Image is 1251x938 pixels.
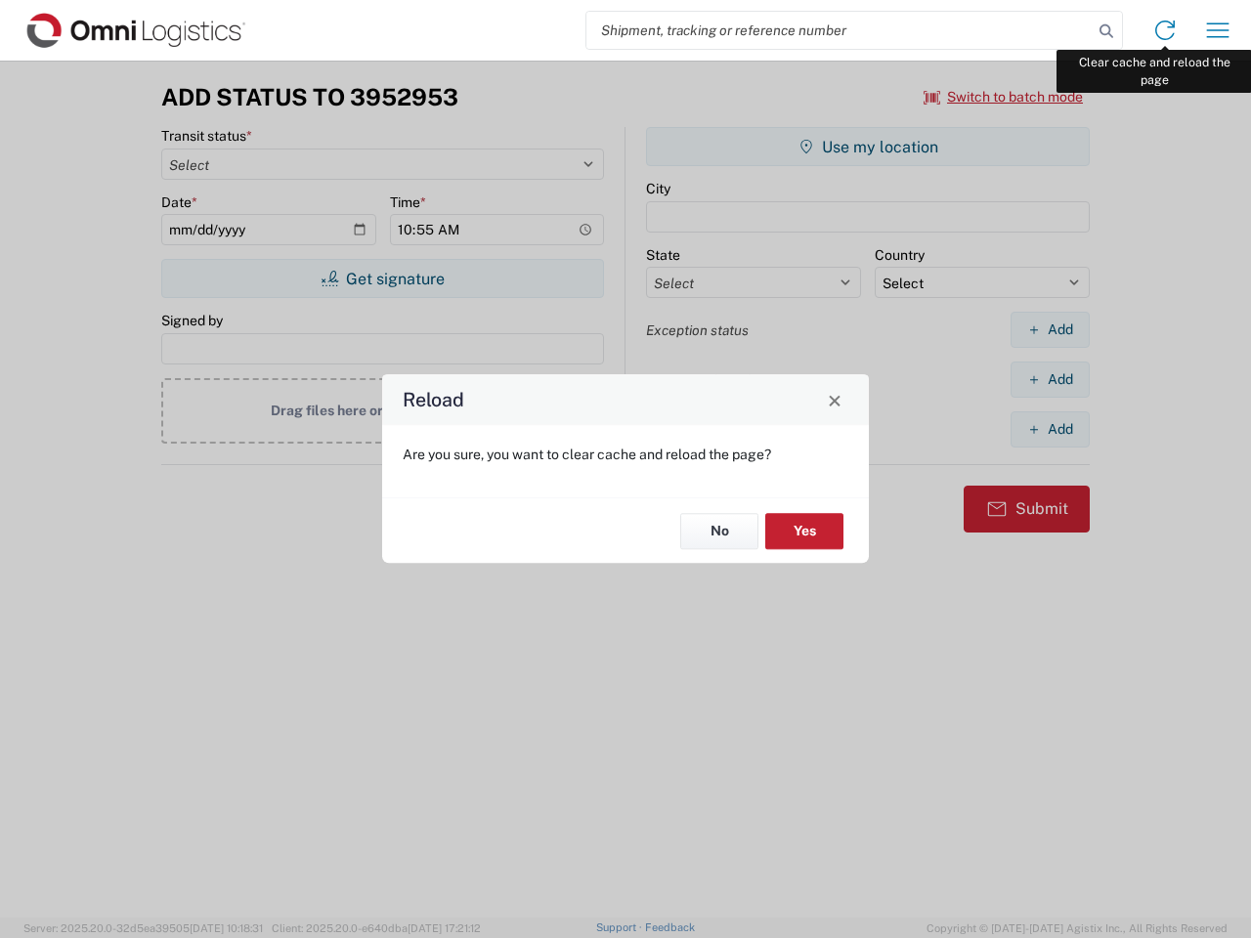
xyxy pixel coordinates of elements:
h4: Reload [403,386,464,414]
input: Shipment, tracking or reference number [586,12,1093,49]
button: No [680,513,758,549]
button: Yes [765,513,843,549]
p: Are you sure, you want to clear cache and reload the page? [403,446,848,463]
button: Close [821,386,848,413]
